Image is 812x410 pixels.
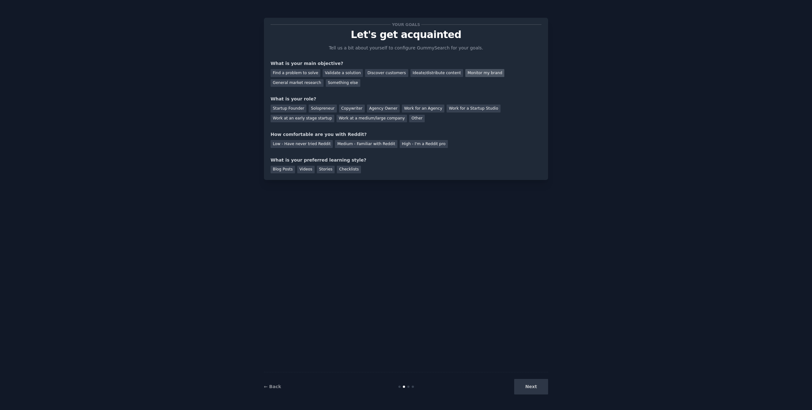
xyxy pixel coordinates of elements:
div: Checklists [337,166,361,174]
div: Work for a Startup Studio [447,105,500,112]
div: Startup Founder [271,105,306,112]
p: Let's get acquainted [271,29,541,40]
div: Validate a solution [323,69,363,77]
div: Stories [317,166,335,174]
div: General market research [271,79,324,87]
div: What is your role? [271,96,541,102]
div: How comfortable are you with Reddit? [271,131,541,138]
div: High - I'm a Reddit pro [400,140,448,148]
div: Blog Posts [271,166,295,174]
div: Ideate/distribute content [410,69,463,77]
div: Copywriter [339,105,365,112]
a: ← Back [264,384,281,389]
span: Your goals [391,21,421,28]
div: Other [409,115,425,123]
div: Agency Owner [367,105,400,112]
div: Medium - Familiar with Reddit [335,140,397,148]
div: Monitor my brand [465,69,504,77]
div: Discover customers [365,69,408,77]
div: Work for an Agency [402,105,444,112]
div: What is your preferred learning style? [271,157,541,163]
div: Videos [297,166,315,174]
div: Work at a medium/large company [337,115,407,123]
div: What is your main objective? [271,60,541,67]
p: Tell us a bit about yourself to configure GummySearch for your goals. [326,45,486,51]
div: Work at an early stage startup [271,115,334,123]
div: Low - Have never tried Reddit [271,140,333,148]
div: Something else [326,79,360,87]
div: Find a problem to solve [271,69,320,77]
div: Solopreneur [309,105,337,112]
